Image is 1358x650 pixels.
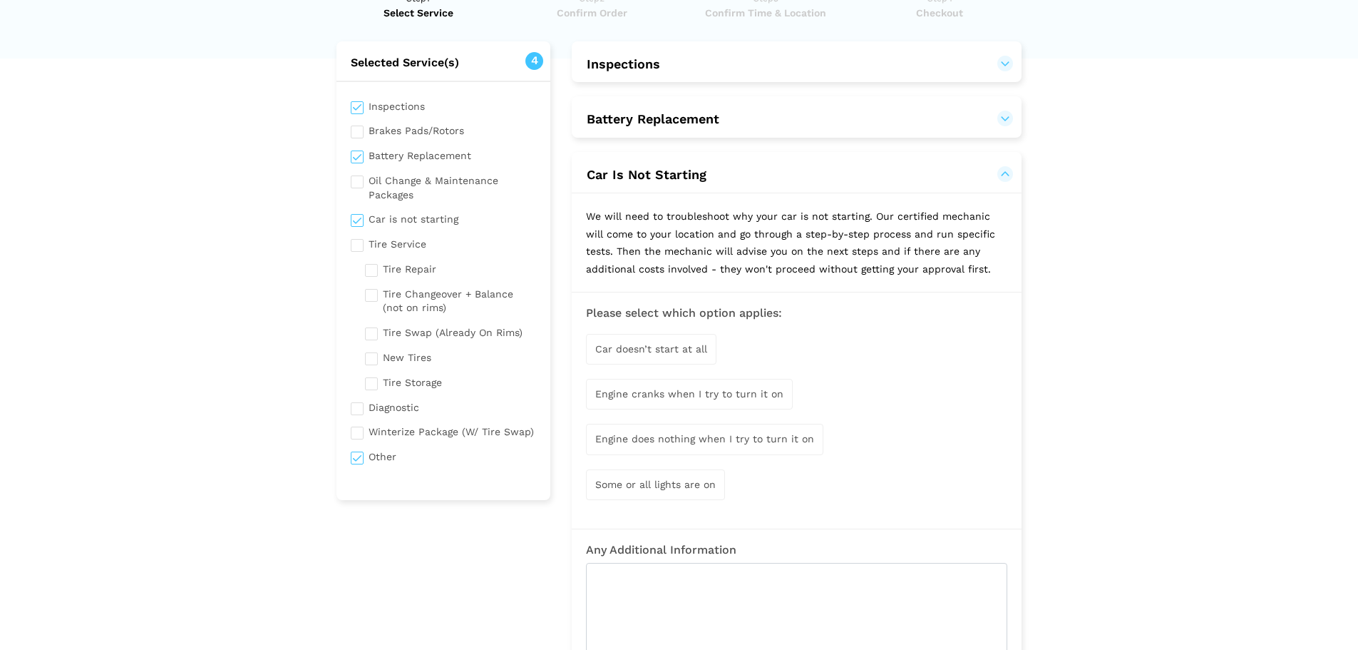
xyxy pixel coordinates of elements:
[525,52,543,70] span: 4
[510,6,674,20] span: Confirm Order
[336,6,501,20] span: Select Service
[595,388,783,400] span: Engine cranks when I try to turn it on
[586,56,1007,73] button: Inspections
[586,307,1007,320] h3: Please select which option applies:
[586,166,1007,183] button: Car Is Not Starting
[595,433,814,445] span: Engine does nothing when I try to turn it on
[586,544,1007,557] h3: Any Additional Information
[586,111,1007,128] button: Battery Replacement
[572,193,1022,292] p: We will need to troubleshoot why your car is not starting. Our certified mechanic will come to yo...
[595,479,716,490] span: Some or all lights are on
[336,56,551,70] h2: Selected Service(s)
[858,6,1022,20] span: Checkout
[684,6,848,20] span: Confirm Time & Location
[595,343,707,355] span: Car doesn’t start at all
